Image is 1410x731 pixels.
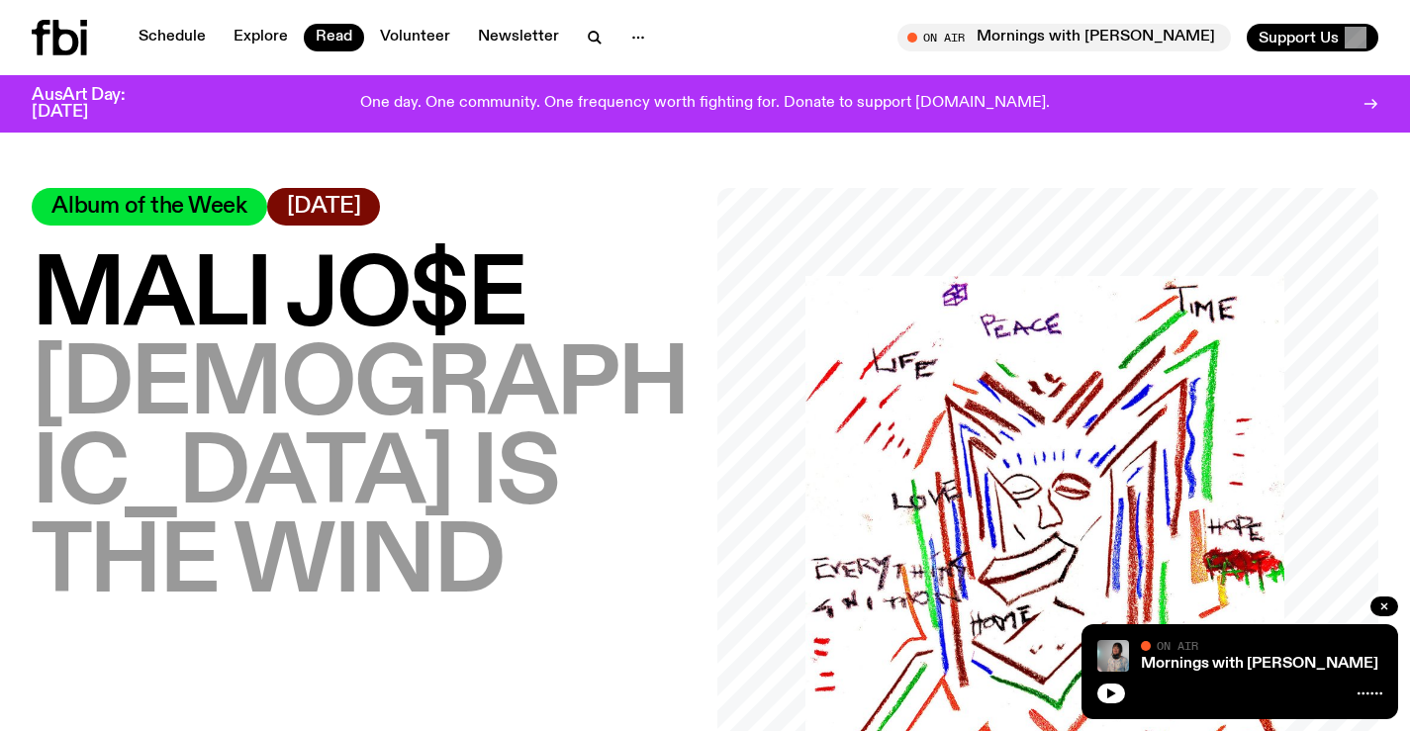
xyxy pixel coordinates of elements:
img: Kana Frazer is smiling at the camera with her head tilted slightly to her left. She wears big bla... [1097,640,1129,672]
span: Album of the Week [51,196,247,218]
span: [DATE] [287,196,361,218]
a: Explore [222,24,300,51]
a: Mornings with [PERSON_NAME] [1141,656,1378,672]
h3: AusArt Day: [DATE] [32,87,158,121]
a: Volunteer [368,24,462,51]
button: On AirMornings with [PERSON_NAME] [897,24,1231,51]
span: [DEMOGRAPHIC_DATA] IS THE WIND [32,337,688,614]
a: Schedule [127,24,218,51]
span: Support Us [1259,29,1339,46]
a: Newsletter [466,24,571,51]
span: MALI JO$E [32,248,525,347]
span: On Air [1157,639,1198,652]
a: Read [304,24,364,51]
button: Support Us [1247,24,1378,51]
p: One day. One community. One frequency worth fighting for. Donate to support [DOMAIN_NAME]. [360,95,1050,113]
